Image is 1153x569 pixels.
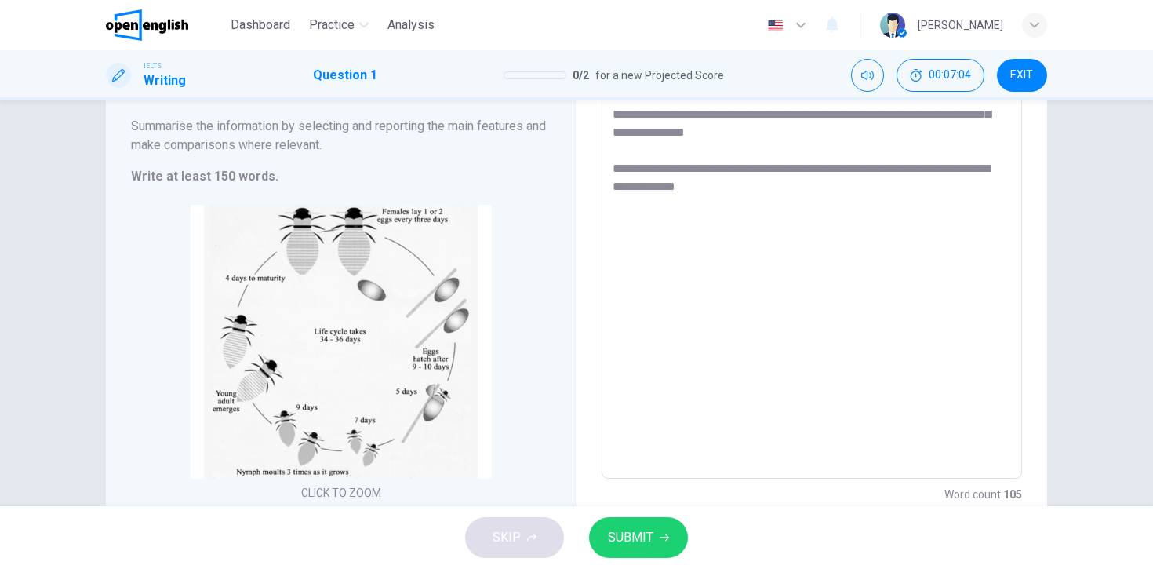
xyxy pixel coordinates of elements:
span: SUBMIT [608,527,653,549]
span: 0 / 2 [573,66,589,85]
span: EXIT [1010,69,1033,82]
button: Dashboard [224,11,296,39]
strong: 105 [1003,488,1022,501]
strong: Write at least 150 words. [131,169,278,184]
button: 00:07:04 [897,59,984,92]
h6: Summarise the information by selecting and reporting the main features and make comparisons where... [131,117,551,155]
span: Practice [309,16,355,35]
img: Profile picture [880,13,905,38]
div: Hide [897,59,984,92]
h1: Question 1 [313,66,377,85]
div: [PERSON_NAME] [918,16,1003,35]
button: Practice [303,11,375,39]
img: en [766,20,785,31]
span: Analysis [387,16,435,35]
img: OpenEnglish logo [106,9,188,41]
span: Dashboard [231,16,290,35]
h6: Word count : [944,485,1022,504]
span: for a new Projected Score [595,66,724,85]
button: SUBMIT [589,517,688,558]
button: EXIT [997,59,1047,92]
a: OpenEnglish logo [106,9,224,41]
button: Analysis [381,11,441,39]
h1: Writing [144,71,186,90]
span: IELTS [144,60,162,71]
div: Mute [851,59,884,92]
span: 00:07:04 [929,69,971,82]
